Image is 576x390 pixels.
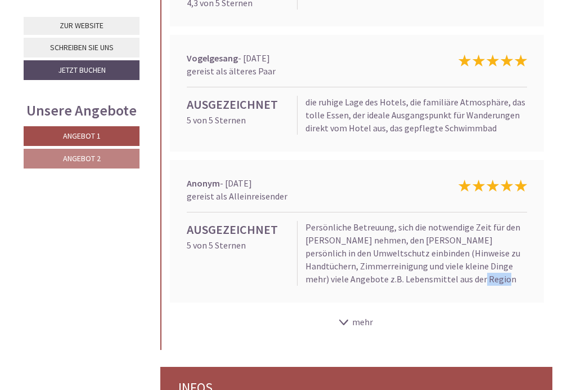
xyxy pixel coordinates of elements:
div: Guten Tag, wie können wir Ihnen helfen? [8,30,179,65]
div: Sie [173,132,341,141]
div: Guten Abend, ich wollte nur fragen ob sie unsere Anzahlung (412 Euro) erhalten haben . Mit freund... [128,67,349,127]
div: Ausgezeichnet [187,221,289,238]
div: Persönliche Betreuung, sich die notwendige Zeit für den [PERSON_NAME] nehmen, den [PERSON_NAME] p... [297,221,535,285]
small: 19:39 [17,55,173,63]
div: - [DATE] [178,177,417,203]
a: Zur Website [24,17,139,35]
div: gereist als Alleinreisender [187,190,408,203]
a: Schreiben Sie uns [24,38,139,57]
div: die ruhige Lage des Hotels, die familiäre Atmosphäre, das tolle Essen, der ideale Ausgangspunkt f... [297,96,535,135]
div: 5 von 5 Sternen [178,96,298,135]
span: Angebot 2 [63,153,101,163]
div: Vom 4.10. bis zum 12.10 Zimmer“ Lagorain“ [168,130,349,165]
div: Sie [133,69,341,78]
small: 19:40 [133,117,341,125]
div: Naturhotel Waldheim [17,33,173,42]
a: Jetzt buchen [24,60,139,80]
div: gereist als älteres Paar [187,65,408,78]
strong: Anonym [187,178,220,189]
div: - [DATE] [178,52,417,78]
small: 19:44 [173,154,341,162]
strong: Vogelgesang [187,52,238,64]
div: 5 von 5 Sternen [178,221,298,285]
div: Ausgezeichnet [187,96,289,113]
div: Unsere Angebote [24,100,139,121]
div: mehr [161,311,553,333]
span: Angebot 1 [63,131,101,141]
button: Senden [297,297,358,317]
div: [DATE] [159,8,199,28]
